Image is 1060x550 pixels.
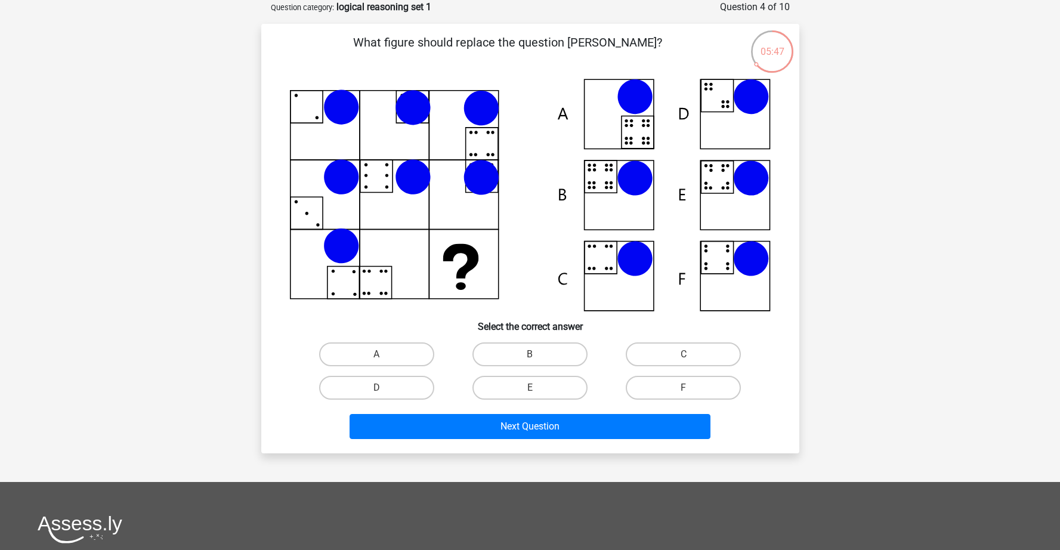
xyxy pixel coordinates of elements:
[280,33,735,69] p: What figure should replace the question [PERSON_NAME]?
[472,376,588,400] label: E
[271,3,334,12] small: Question category:
[626,376,741,400] label: F
[319,376,434,400] label: D
[350,414,710,439] button: Next Question
[626,342,741,366] label: C
[336,1,431,13] strong: logical reasoning set 1
[472,342,588,366] label: B
[38,515,122,543] img: Assessly logo
[280,311,780,332] h6: Select the correct answer
[319,342,434,366] label: A
[750,29,795,59] div: 05:47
